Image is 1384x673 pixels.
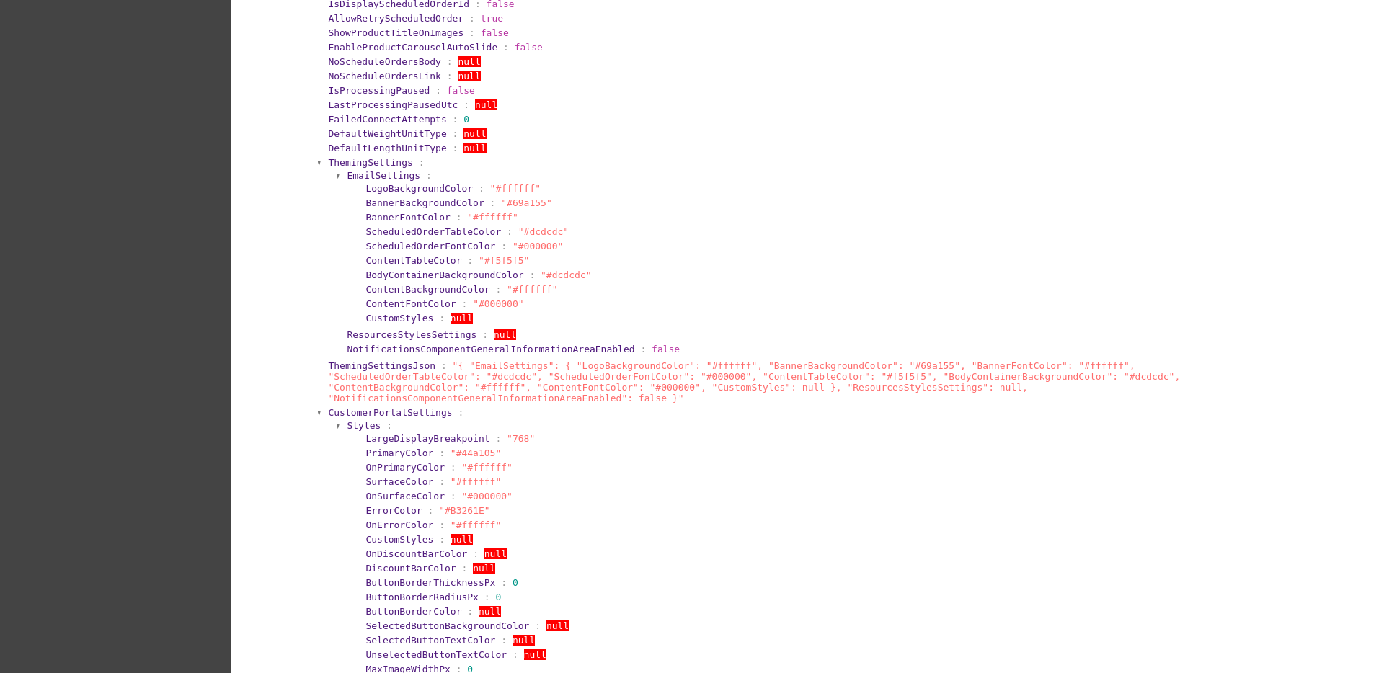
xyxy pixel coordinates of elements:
span: : [501,241,507,251]
span: ScheduledOrderFontColor [365,241,495,251]
span: BannerBackgroundColor [365,197,484,208]
span: : [386,420,392,431]
span: OnDiscountBarColor [365,548,467,559]
span: : [439,476,445,487]
span: : [469,13,475,24]
span: CustomerPortalSettings [328,407,452,418]
span: null [463,143,486,153]
span: "#ffffff" [461,462,512,473]
span: : [467,255,473,266]
span: FailedConnectAttempts [328,114,446,125]
span: "#ffffff" [451,476,501,487]
span: ThemingSettingsJson [328,360,435,371]
span: : [484,592,490,602]
span: null [494,329,516,340]
span: LastProcessingPausedUtc [328,99,458,110]
span: : [495,433,501,444]
span: OnPrimaryColor [365,462,445,473]
span: NoScheduleOrdersLink [328,71,441,81]
span: null [479,606,501,617]
span: "#dcdcdc" [518,226,569,237]
span: "#000000" [513,241,563,251]
span: : [453,143,458,153]
span: ThemingSettings [328,157,412,168]
span: DefaultLengthUnitType [328,143,446,153]
span: ButtonBorderThicknessPx [365,577,495,588]
span: ShowProductTitleOnImages [328,27,463,38]
span: : [441,360,447,371]
span: null [451,313,473,324]
span: : [439,534,445,545]
span: ResourcesStylesSettings [347,329,476,340]
span: IsProcessingPaused [328,85,430,96]
span: : [439,447,445,458]
span: "#ffffff" [507,284,557,295]
span: : [458,407,463,418]
span: : [501,577,507,588]
span: ErrorColor [365,505,422,516]
span: ButtonBorderColor [365,606,461,617]
span: NoScheduleOrdersBody [328,56,441,67]
span: true [481,13,503,24]
span: : [451,491,456,502]
span: DefaultWeightUnitType [328,128,446,139]
span: : [467,606,473,617]
span: "#000000" [461,491,512,502]
span: ButtonBorderRadiusPx [365,592,479,602]
span: : [640,344,646,355]
span: EmailSettings [347,170,420,181]
span: : [490,197,496,208]
span: : [447,56,453,67]
span: CustomStyles [365,313,433,324]
span: "#44a105" [451,447,501,458]
span: null [546,620,569,631]
span: : [451,462,456,473]
span: : [435,85,441,96]
span: : [469,27,475,38]
span: null [484,548,507,559]
span: null [458,71,480,81]
span: "#B3261E" [439,505,489,516]
span: ScheduledOrderTableColor [365,226,501,237]
span: null [451,534,473,545]
span: null [513,635,535,646]
span: NotificationsComponentGeneralInformationAreaEnabled [347,344,634,355]
span: : [426,170,432,181]
span: ContentFontColor [365,298,456,309]
span: ContentTableColor [365,255,461,266]
span: EnableProductCarouselAutoSlide [328,42,497,53]
span: PrimaryColor [365,447,433,458]
span: null [463,128,486,139]
span: SelectedButtonBackgroundColor [365,620,529,631]
span: : [419,157,425,168]
span: false [481,27,509,38]
span: "768" [507,433,535,444]
span: : [453,128,458,139]
span: : [439,313,445,324]
span: CustomStyles [365,534,433,545]
span: UnselectedButtonTextColor [365,649,507,660]
span: false [447,85,475,96]
span: OnErrorColor [365,520,433,530]
span: BodyContainerBackgroundColor [365,269,523,280]
span: : [428,505,434,516]
span: "#ffffff" [467,212,518,223]
span: "{ "EmailSettings": { "LogoBackgroundColor": "#ffffff", "BannerBackgroundColor": "#69a155", "Bann... [328,360,1180,404]
span: : [456,212,462,223]
span: 0 [495,592,501,602]
span: BannerFontColor [365,212,450,223]
span: null [524,649,546,660]
span: : [463,99,469,110]
span: Styles [347,420,381,431]
span: : [513,649,518,660]
span: ContentBackgroundColor [365,284,489,295]
span: "#ffffff" [490,183,541,194]
span: : [495,284,501,295]
span: : [439,520,445,530]
span: : [447,71,453,81]
span: : [473,548,479,559]
span: LogoBackgroundColor [365,183,473,194]
span: LargeDisplayBreakpoint [365,433,489,444]
span: : [479,183,484,194]
span: SelectedButtonTextColor [365,635,495,646]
